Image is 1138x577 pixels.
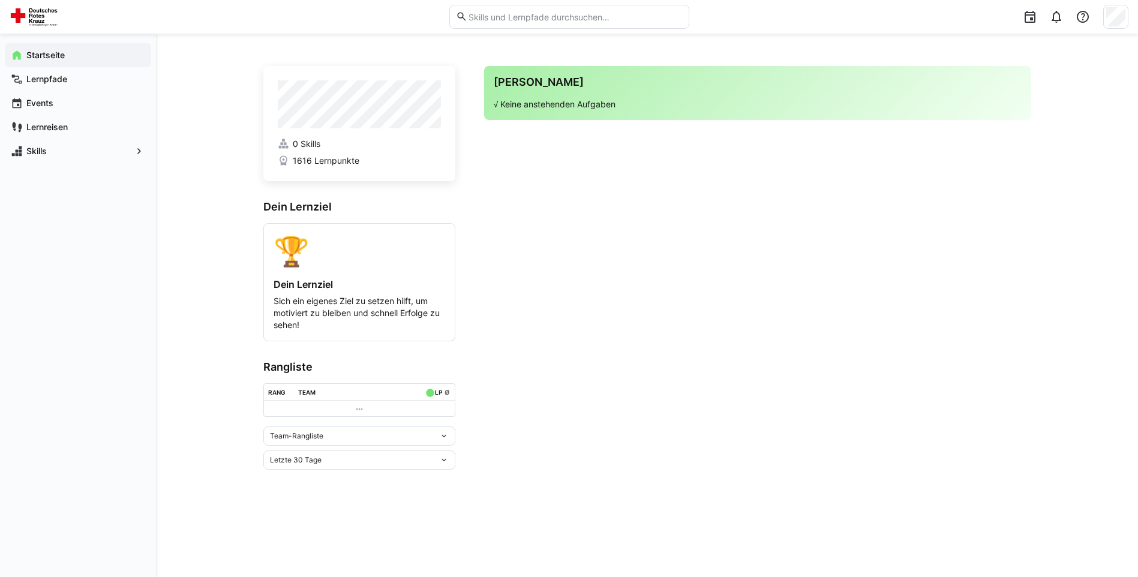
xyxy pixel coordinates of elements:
a: 0 Skills [278,138,441,150]
h3: [PERSON_NAME] [494,76,1022,89]
span: 1616 Lernpunkte [293,155,359,167]
div: Team [298,389,316,396]
p: Sich ein eigenes Ziel zu setzen hilft, um motiviert zu bleiben und schnell Erfolge zu sehen! [274,295,445,331]
a: ø [445,386,450,396]
div: LP [435,389,442,396]
span: 0 Skills [293,138,320,150]
h4: Dein Lernziel [274,278,445,290]
h3: Dein Lernziel [263,200,455,214]
span: Letzte 30 Tage [270,455,322,465]
div: Rang [268,389,286,396]
p: √ Keine anstehenden Aufgaben [494,98,1022,110]
h3: Rangliste [263,360,455,374]
div: 🏆 [274,233,445,269]
input: Skills und Lernpfade durchsuchen… [467,11,682,22]
span: Team-Rangliste [270,431,323,441]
